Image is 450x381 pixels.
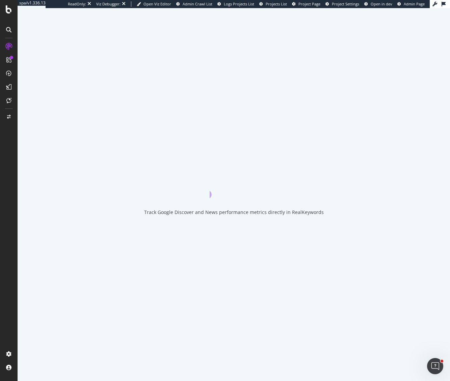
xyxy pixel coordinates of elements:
[371,1,392,6] span: Open in dev
[144,209,324,216] div: Track Google Discover and News performance metrics directly in RealKeywords
[266,1,287,6] span: Projects List
[404,1,425,6] span: Admin Page
[137,1,171,7] a: Open Viz Editor
[332,1,359,6] span: Project Settings
[259,1,287,7] a: Projects List
[176,1,212,7] a: Admin Crawl List
[364,1,392,7] a: Open in dev
[224,1,254,6] span: Logs Projects List
[397,1,425,7] a: Admin Page
[210,174,258,198] div: animation
[298,1,320,6] span: Project Page
[217,1,254,7] a: Logs Projects List
[96,1,121,7] div: Viz Debugger:
[183,1,212,6] span: Admin Crawl List
[427,358,443,374] iframe: Intercom live chat
[68,1,86,7] div: ReadOnly:
[292,1,320,7] a: Project Page
[325,1,359,7] a: Project Settings
[143,1,171,6] span: Open Viz Editor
